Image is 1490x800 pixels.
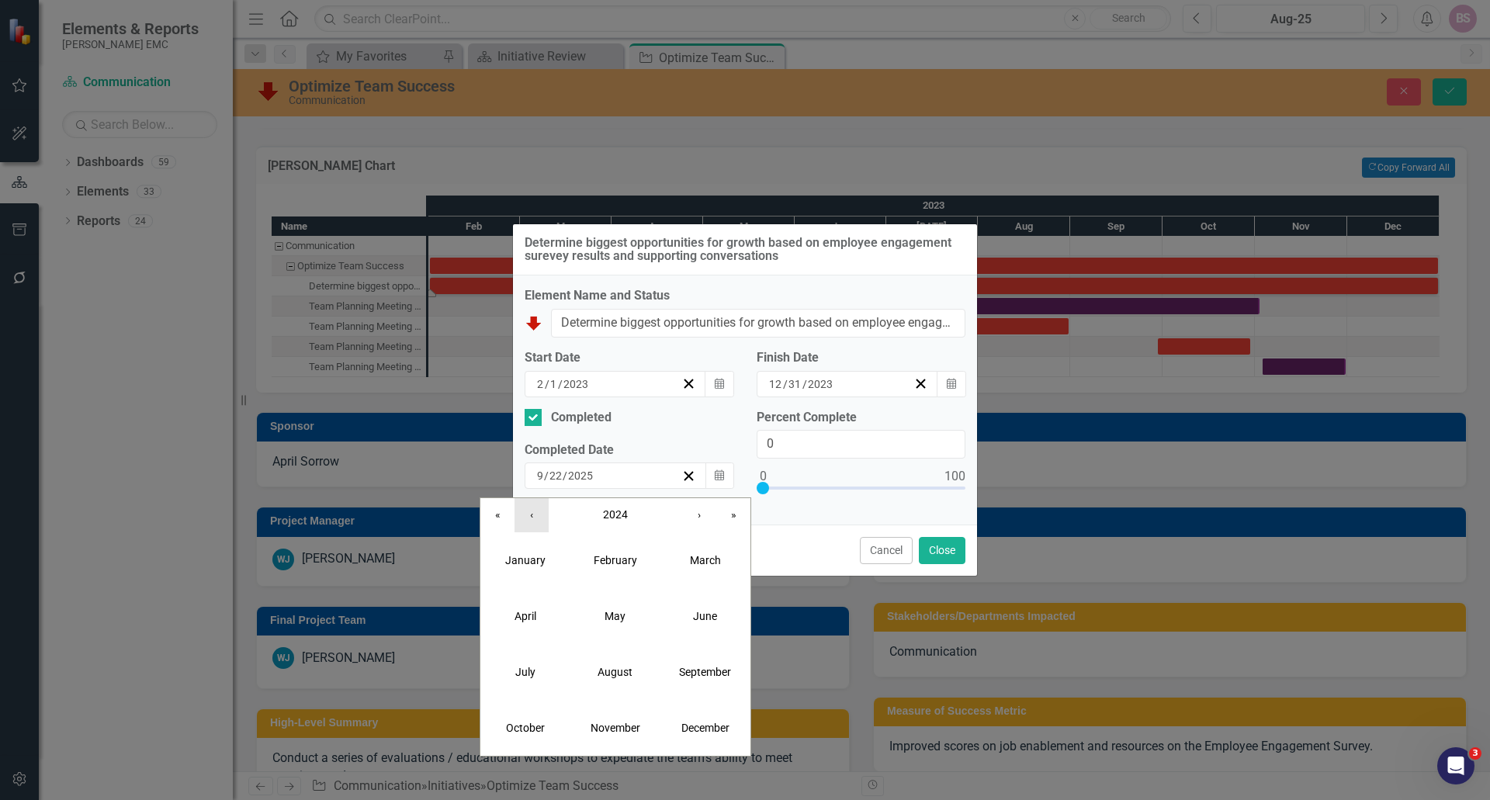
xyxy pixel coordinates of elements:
[660,588,750,644] button: June 2024
[549,498,682,532] button: 2024
[570,644,660,700] button: August 2024
[757,349,965,367] div: Finish Date
[802,377,807,391] span: /
[603,508,628,521] span: 2024
[570,532,660,588] button: February 2024
[605,610,625,622] abbr: May 2024
[660,532,750,588] button: March 2024
[563,469,567,483] span: /
[551,309,965,338] input: Name
[679,666,731,678] abbr: September 2024
[570,700,660,756] button: November 2024
[1437,747,1474,784] iframe: Intercom live chat
[525,349,733,367] div: Start Date
[536,468,544,483] input: mm
[591,722,640,734] abbr: November 2024
[594,554,637,566] abbr: February 2024
[525,287,965,305] label: Element Name and Status
[757,409,965,427] label: Percent Complete
[681,722,729,734] abbr: December 2024
[716,498,750,532] button: »
[480,532,570,588] button: January 2024
[525,236,965,263] div: Determine biggest opportunities for growth based on employee engagement surevey results and suppo...
[506,722,545,734] abbr: October 2024
[919,537,965,564] button: Close
[545,377,549,391] span: /
[660,644,750,700] button: September 2024
[480,644,570,700] button: July 2024
[860,537,913,564] button: Cancel
[682,498,716,532] button: ›
[690,554,721,566] abbr: March 2024
[480,700,570,756] button: October 2024
[1469,747,1481,760] span: 3
[480,588,570,644] button: April 2024
[544,469,549,483] span: /
[567,468,594,483] input: yyyy
[515,498,549,532] button: ‹
[515,666,535,678] abbr: July 2024
[525,442,733,459] div: Completed Date
[598,666,632,678] abbr: August 2024
[660,700,750,756] button: December 2024
[783,377,788,391] span: /
[525,313,543,332] img: Below Target
[480,498,515,532] button: «
[505,554,546,566] abbr: January 2024
[693,610,717,622] abbr: June 2024
[558,377,563,391] span: /
[549,468,563,483] input: dd
[515,610,536,622] abbr: April 2024
[570,588,660,644] button: May 2024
